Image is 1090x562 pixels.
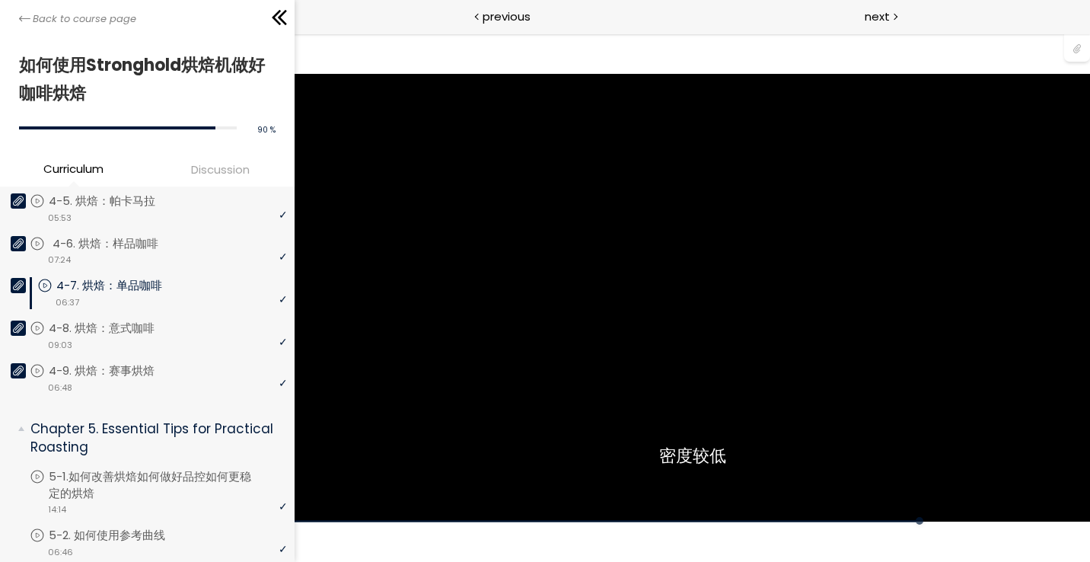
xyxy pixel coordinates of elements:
span: 06:48 [48,382,72,394]
span: Discussion [191,161,250,178]
span: Back to course page [33,11,136,27]
p: Chapter 5. Essential Tips for Practical Roasting [30,420,276,457]
span: 07:24 [48,254,71,267]
h1: 如何使用Stronghold烘焙机做好咖啡烘焙 [19,51,268,108]
p: 5-1.如何改善烘焙如何做好品控如何更稳定的烘焙 [49,468,287,502]
p: 4-9. 烘焙：赛事烘焙 [49,362,185,379]
span: 06:46 [48,546,73,559]
span: 09:03 [48,339,72,352]
span: 14:14 [48,503,66,516]
p: 4-7. 烘焙：单品咖啡 [56,277,193,294]
p: 4-8. 烘焙：意式咖啡 [49,320,185,337]
a: Back to course page [19,11,136,27]
span: next [865,8,890,25]
span: previous [483,8,531,25]
span: 90 % [257,124,276,136]
span: 05:53 [48,212,72,225]
p: 5-2. 如何使用参考曲线 [49,527,196,544]
p: 4-6. 烘焙：样品咖啡 [53,235,189,252]
p: 4-5. 烘焙：帕卡马拉 [49,193,186,209]
span: Curriculum [43,160,104,177]
span: 06:37 [56,296,79,309]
